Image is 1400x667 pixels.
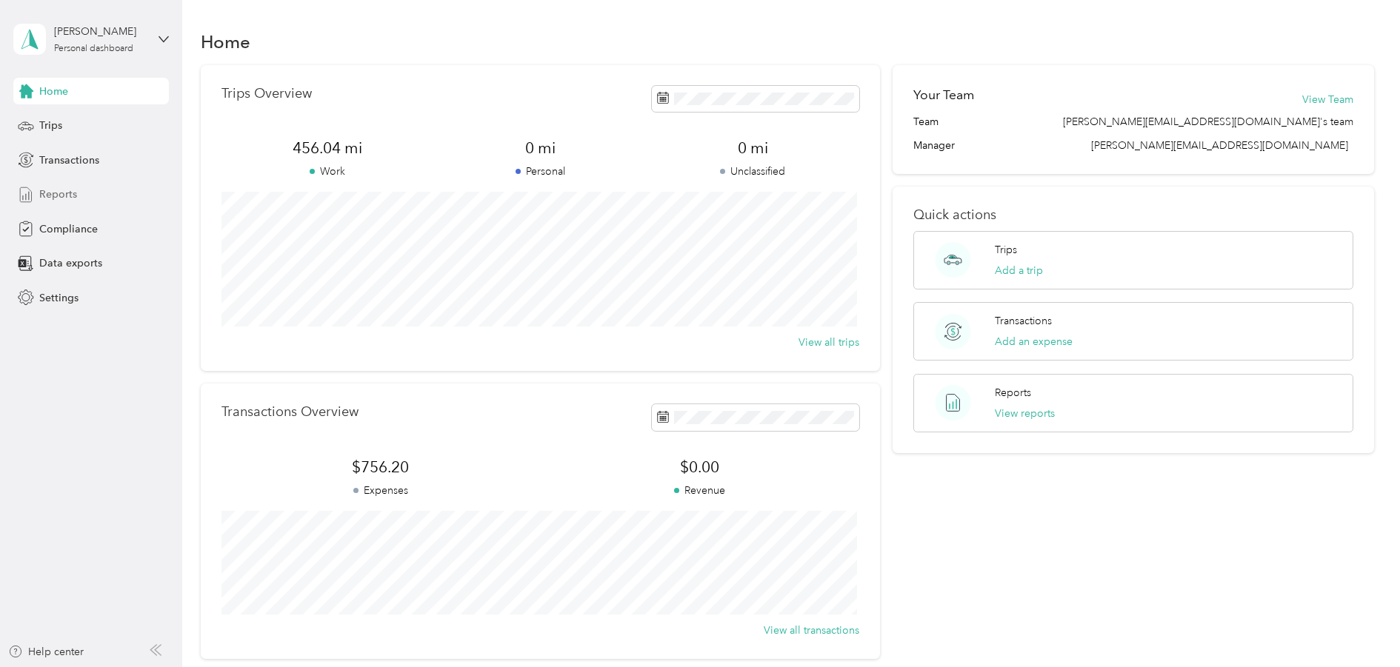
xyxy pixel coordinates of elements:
span: [PERSON_NAME][EMAIL_ADDRESS][DOMAIN_NAME]'s team [1063,114,1353,130]
h1: Home [201,34,250,50]
button: View all transactions [764,623,859,638]
p: Expenses [221,483,541,498]
span: Reports [39,187,77,202]
p: Unclassified [647,164,859,179]
p: Quick actions [913,207,1353,223]
span: 0 mi [647,138,859,158]
div: [PERSON_NAME] [54,24,147,39]
p: Trips Overview [221,86,312,101]
iframe: Everlance-gr Chat Button Frame [1317,584,1400,667]
span: Compliance [39,221,98,237]
span: Manager [913,138,955,153]
span: Settings [39,290,79,306]
button: View Team [1302,92,1353,107]
button: Add a trip [995,263,1043,278]
span: [PERSON_NAME][EMAIL_ADDRESS][DOMAIN_NAME] [1091,139,1348,152]
span: Transactions [39,152,99,168]
h2: Your Team [913,86,974,104]
button: View all trips [799,335,859,350]
span: Team [913,114,939,130]
button: View reports [995,406,1055,421]
span: Data exports [39,255,102,271]
div: Personal dashboard [54,44,133,53]
p: Work [221,164,434,179]
span: Home [39,84,68,99]
span: 0 mi [434,138,647,158]
span: $756.20 [221,457,541,477]
p: Reports [995,385,1031,400]
p: Transactions [995,313,1052,329]
span: Trips [39,118,62,133]
p: Transactions Overview [221,404,359,420]
p: Trips [995,242,1017,258]
p: Revenue [540,483,859,498]
button: Add an expense [995,334,1073,349]
button: Help center [8,644,84,660]
span: $0.00 [540,457,859,477]
span: 456.04 mi [221,138,434,158]
p: Personal [434,164,647,179]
